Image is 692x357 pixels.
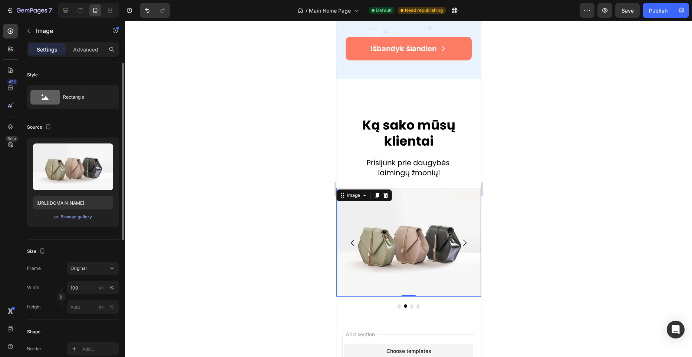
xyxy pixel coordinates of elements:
div: Style [27,72,38,78]
span: Need republishing [405,7,443,14]
p: Advanced [73,46,98,53]
div: % [109,304,114,310]
div: Open Intercom Messenger [667,321,685,338]
span: Save [622,7,634,14]
div: 450 [7,79,18,85]
span: or [54,212,59,221]
div: Add... [82,346,117,353]
span: Main Home Page [309,7,351,14]
div: Undo/Redo [140,3,170,18]
div: Border [27,346,42,352]
input: https://example.com/image.jpg [33,196,113,209]
input: px% [67,300,119,314]
button: Browse gallery [60,213,92,221]
button: Original [67,262,119,275]
label: Height [27,304,41,310]
div: px [99,304,104,310]
button: % [97,303,106,311]
img: preview-image [33,143,113,190]
div: Publish [649,7,668,14]
button: 7 [3,3,55,18]
div: Rectangle [63,89,108,106]
button: px [107,303,116,311]
button: Publish [643,3,674,18]
button: % [97,283,106,292]
p: 7 [49,6,52,15]
span: Default [376,7,392,14]
div: Beta [6,136,18,142]
div: px [99,284,104,291]
button: px [107,283,116,292]
p: Settings [37,46,57,53]
div: Size [27,247,47,257]
input: px% [67,281,119,294]
div: % [109,284,114,291]
div: Browse gallery [60,214,92,220]
button: Save [615,3,640,18]
span: inspired by CRO experts [46,335,97,342]
div: Source [27,122,53,132]
p: Image [36,26,99,35]
iframe: Design area [336,21,481,357]
span: Original [70,265,87,272]
span: / [306,7,307,14]
label: Frame [27,265,41,272]
div: Shape [27,328,40,335]
label: Width [27,284,39,291]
